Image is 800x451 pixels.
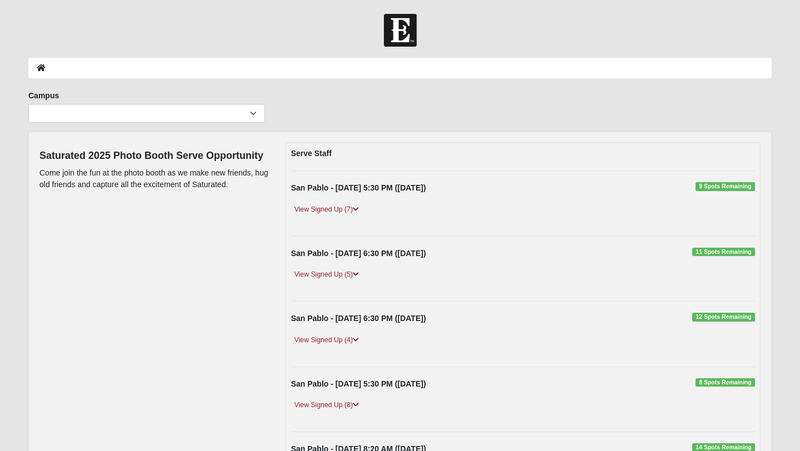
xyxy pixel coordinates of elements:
[696,378,755,387] span: 8 Spots Remaining
[291,379,426,388] strong: San Pablo - [DATE] 5:30 PM ([DATE])
[291,249,426,258] strong: San Pablo - [DATE] 6:30 PM ([DATE])
[696,182,755,191] span: 9 Spots Remaining
[291,334,362,346] a: View Signed Up (4)
[28,90,59,101] label: Campus
[39,167,269,191] p: Come join the fun at the photo booth as we make new friends, hug old friends and capture all the ...
[291,204,362,216] a: View Signed Up (7)
[39,150,269,162] h4: Saturated 2025 Photo Booth Serve Opportunity
[291,399,362,411] a: View Signed Up (8)
[291,183,426,192] strong: San Pablo - [DATE] 5:30 PM ([DATE])
[291,314,426,323] strong: San Pablo - [DATE] 6:30 PM ([DATE])
[291,149,332,158] strong: Serve Staff
[692,313,755,322] span: 12 Spots Remaining
[384,14,417,47] img: Church of Eleven22 Logo
[692,248,755,257] span: 11 Spots Remaining
[291,269,362,280] a: View Signed Up (5)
